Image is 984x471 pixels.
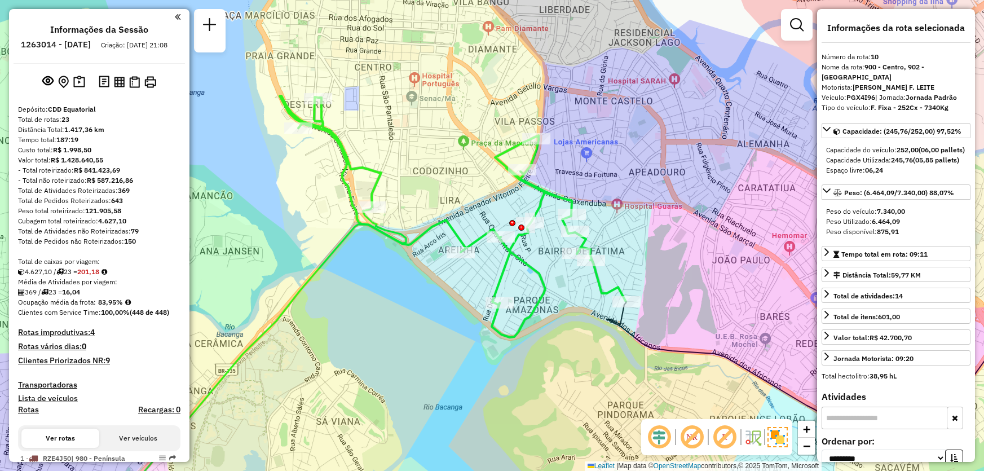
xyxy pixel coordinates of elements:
[18,226,180,236] div: Total de Atividades não Roteirizadas:
[878,312,900,321] strong: 601,00
[906,93,957,102] strong: Jornada Padrão
[62,288,80,296] strong: 16,04
[138,405,180,415] h4: Recargas: 0
[18,115,180,125] div: Total de rotas:
[822,267,970,282] a: Distância Total:59,77 KM
[822,350,970,366] a: Jornada Motorista: 09:20
[822,391,970,402] h4: Atividades
[18,206,180,216] div: Peso total roteirizado:
[841,250,928,258] span: Tempo total em rota: 09:11
[945,450,963,467] button: Ordem crescente
[803,439,810,453] span: −
[71,73,87,91] button: Painel de Sugestão
[90,327,95,337] strong: 4
[51,156,103,164] strong: R$ 1.428.640,55
[124,237,136,245] strong: 150
[646,424,673,451] span: Ocultar deslocamento
[53,146,91,154] strong: R$ 1.998,50
[822,309,970,324] a: Total de itens:601,00
[822,371,970,381] div: Total hectolitro:
[844,188,954,197] span: Peso: (6.464,09/7.340,00) 88,07%
[877,207,905,215] strong: 7.340,00
[822,288,970,303] a: Total de atividades:14
[833,354,914,364] div: Jornada Motorista: 09:20
[822,62,970,82] div: Nome da rota:
[585,461,822,471] div: Map data © contributors,© 2025 TomTom, Microsoft
[50,24,148,35] h4: Informações da Sessão
[678,424,705,451] span: Exibir NR
[822,246,970,261] a: Tempo total em rota: 09:11
[21,429,99,448] button: Ver rotas
[18,308,101,316] span: Clientes com Service Time:
[18,289,25,296] i: Total de Atividades
[846,93,875,102] strong: PGX4I96
[654,462,701,470] a: OpenStreetMap
[744,428,762,446] img: Fluxo de ruas
[98,298,123,306] strong: 83,95%
[798,421,815,438] a: Zoom in
[826,207,905,215] span: Peso do veículo:
[18,298,96,306] span: Ocupação média da frota:
[833,292,903,300] span: Total de atividades:
[102,268,107,275] i: Meta Caixas/viagem: 204,77 Diferença: -3,59
[871,103,948,112] strong: F. Fixa - 252Cx - 7340Kg
[842,127,961,135] span: Capacidade: (245,76/252,00) 97,52%
[56,268,64,275] i: Total de rotas
[822,123,970,138] a: Capacidade: (245,76/252,00) 97,52%
[822,329,970,345] a: Valor total:R$ 42.700,70
[833,333,912,343] div: Valor total:
[18,155,180,165] div: Valor total:
[18,394,180,403] h4: Lista de veículos
[826,145,966,155] div: Capacidade do veículo:
[919,146,965,154] strong: (06,00 pallets)
[833,312,900,322] div: Total de itens:
[96,40,172,50] div: Criação: [DATE] 21:08
[175,10,180,23] a: Clique aqui para minimizar o painel
[18,405,39,415] a: Rotas
[877,227,899,236] strong: 875,91
[798,438,815,455] a: Zoom out
[767,427,788,447] img: Exibir/Ocultar setores
[118,186,130,195] strong: 369
[826,227,966,237] div: Peso disponível:
[61,115,69,124] strong: 23
[56,135,78,144] strong: 187:19
[18,165,180,175] div: - Total roteirizado:
[865,166,883,174] strong: 06,24
[18,277,180,287] div: Média de Atividades por viagem:
[616,462,618,470] span: |
[18,356,180,366] h4: Clientes Priorizados NR:
[18,186,180,196] div: Total de Atividades Roteirizadas:
[18,145,180,155] div: Custo total:
[71,454,125,463] span: | 980 - Península
[74,166,120,174] strong: R$ 841.423,69
[18,257,180,267] div: Total de caixas por viagem:
[41,289,48,296] i: Total de rotas
[822,23,970,33] h4: Informações da rota selecionada
[40,73,56,91] button: Exibir sessão original
[822,140,970,180] div: Capacidade: (245,76/252,00) 97,52%
[56,73,71,91] button: Centralizar mapa no depósito ou ponto de apoio
[871,52,879,61] strong: 10
[18,380,180,390] h4: Transportadoras
[111,196,123,205] strong: 643
[131,227,139,235] strong: 79
[822,52,970,62] div: Número da rota:
[20,454,125,463] span: 1 -
[891,271,921,279] span: 59,77 KM
[18,268,25,275] i: Cubagem total roteirizado
[18,175,180,186] div: - Total não roteirizado:
[833,270,921,280] div: Distância Total:
[18,342,180,351] h4: Rotas vários dias:
[82,341,86,351] strong: 0
[786,14,808,36] a: Exibir filtros
[125,299,131,306] em: Média calculada utilizando a maior ocupação (%Peso ou %Cubagem) de cada rota da sessão. Rotas cro...
[159,455,166,461] em: Opções
[872,217,900,226] strong: 6.464,09
[142,74,158,90] button: Imprimir Rotas
[822,184,970,200] a: Peso: (6.464,09/7.340,00) 88,07%
[913,156,959,164] strong: (05,85 pallets)
[891,156,913,164] strong: 245,76
[18,267,180,277] div: 4.627,10 / 23 =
